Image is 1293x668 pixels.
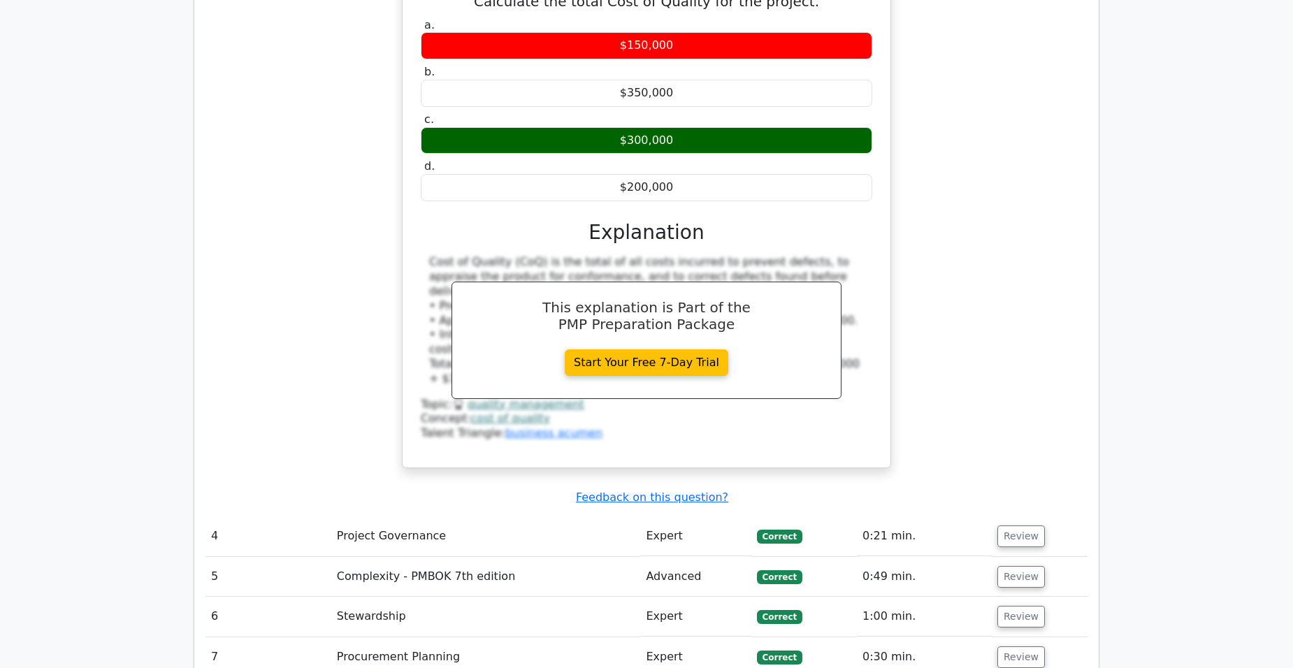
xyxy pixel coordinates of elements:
[576,491,728,504] a: Feedback on this question?
[857,516,992,556] td: 0:21 min.
[997,566,1045,588] button: Review
[757,651,802,665] span: Correct
[997,606,1045,627] button: Review
[424,112,434,126] span: c.
[205,516,331,556] td: 4
[997,646,1045,668] button: Review
[505,426,602,440] a: business acumen
[421,398,872,441] div: Talent Triangle:
[757,610,802,624] span: Correct
[857,597,992,637] td: 1:00 min.
[331,597,641,637] td: Stewardship
[857,557,992,597] td: 0:49 min.
[331,516,641,556] td: Project Governance
[205,597,331,637] td: 6
[468,398,584,411] a: quality management
[424,18,435,31] span: a.
[421,398,872,412] div: Topic:
[429,221,864,245] h3: Explanation
[424,159,435,173] span: d.
[757,570,802,584] span: Correct
[331,557,641,597] td: Complexity - PMBOK 7th edition
[421,127,872,154] div: $300,000
[421,174,872,201] div: $200,000
[997,525,1045,547] button: Review
[421,80,872,107] div: $350,000
[640,597,751,637] td: Expert
[429,255,864,386] div: Cost of Quality (CoQ) is the total of all costs incurred to prevent defects, to appraise the prod...
[640,557,751,597] td: Advanced
[565,349,728,376] a: Start Your Free 7-Day Trial
[640,516,751,556] td: Expert
[205,557,331,597] td: 5
[757,530,802,544] span: Correct
[471,412,551,425] a: cost of quality
[421,32,872,59] div: $150,000
[424,65,435,78] span: b.
[421,412,872,426] div: Concept:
